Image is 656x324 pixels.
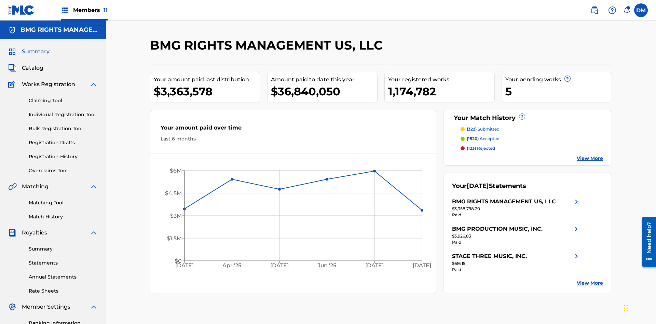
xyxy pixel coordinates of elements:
h2: BMG RIGHTS MANAGEMENT US, LLC [150,38,386,53]
div: Your pending works [505,76,612,84]
p: accepted [467,136,500,142]
img: expand [90,303,98,311]
span: ? [519,114,525,119]
span: Works Registration [22,80,75,89]
a: Individual Registration Tool [29,111,98,118]
span: (1520) [467,136,479,141]
div: $3,358,798.20 [452,206,580,212]
div: $36,840,050 [271,84,377,99]
a: Bulk Registration Tool [29,125,98,132]
div: $3,926.83 [452,233,580,239]
div: Your Match History [452,113,603,123]
img: Catalog [8,64,16,72]
img: right chevron icon [572,198,580,206]
iframe: Resource Center [637,214,656,270]
span: Matching [22,183,49,191]
tspan: $6M [170,167,182,174]
span: ? [565,76,570,81]
a: Annual Statements [29,273,98,281]
div: BMG RIGHTS MANAGEMENT US, LLC [452,198,556,206]
div: Amount paid to date this year [271,76,377,84]
img: search [590,6,599,14]
a: Rate Sheets [29,287,98,295]
img: expand [90,183,98,191]
h5: BMG RIGHTS MANAGEMENT US, LLC [20,26,98,34]
div: $616.15 [452,260,580,267]
a: Registration History [29,153,98,160]
a: BMG PRODUCTION MUSIC, INC.right chevron icon$3,926.83Paid [452,225,580,245]
tspan: Jun '25 [317,262,337,269]
span: Members [73,6,108,14]
tspan: [DATE] [365,262,384,269]
img: help [608,6,616,14]
a: (322) submitted [461,126,603,132]
a: CatalogCatalog [8,64,43,72]
div: Drag [624,298,628,319]
a: SummarySummary [8,48,50,56]
p: rejected [467,145,495,151]
div: Notifications [623,7,630,14]
span: [DATE] [467,182,489,190]
tspan: $3M [170,213,182,219]
div: Your amount paid last distribution [154,76,260,84]
span: Summary [22,48,50,56]
div: Your amount paid over time [161,124,426,135]
img: right chevron icon [572,252,580,260]
tspan: $1.5M [167,235,182,242]
a: Statements [29,259,98,267]
div: User Menu [634,3,648,17]
a: Registration Drafts [29,139,98,146]
tspan: [DATE] [270,262,289,269]
a: BMG RIGHTS MANAGEMENT US, LLCright chevron icon$3,358,798.20Paid [452,198,580,218]
img: Accounts [8,26,16,34]
a: Overclaims Tool [29,167,98,174]
a: Public Search [588,3,601,17]
a: Matching Tool [29,199,98,206]
span: (322) [467,126,477,132]
img: Works Registration [8,80,17,89]
img: right chevron icon [572,225,580,233]
a: (123) rejected [461,145,603,151]
img: Member Settings [8,303,16,311]
img: expand [90,229,98,237]
a: View More [577,280,603,287]
img: Summary [8,48,16,56]
div: BMG PRODUCTION MUSIC, INC. [452,225,543,233]
img: Top Rightsholders [61,6,69,14]
div: $3,363,578 [154,84,260,99]
iframe: Chat Widget [622,291,656,324]
tspan: Apr '25 [222,262,242,269]
div: Paid [452,212,580,218]
img: Royalties [8,229,16,237]
a: Summary [29,245,98,253]
div: STAGE THREE MUSIC, INC. [452,252,527,260]
a: Claiming Tool [29,97,98,104]
tspan: $4.5M [165,190,182,197]
img: MLC Logo [8,5,35,15]
div: 5 [505,84,612,99]
div: Last 6 months [161,135,426,143]
a: STAGE THREE MUSIC, INC.right chevron icon$616.15Paid [452,252,580,273]
div: Paid [452,267,580,273]
div: 1,174,782 [388,84,494,99]
div: Your registered works [388,76,494,84]
div: Paid [452,239,580,245]
span: 11 [104,7,108,13]
div: Your Statements [452,181,526,191]
span: Royalties [22,229,47,237]
a: (1520) accepted [461,136,603,142]
span: Catalog [22,64,43,72]
img: Matching [8,183,17,191]
a: Match History [29,213,98,220]
span: (123) [467,146,476,151]
span: Member Settings [22,303,70,311]
tspan: [DATE] [175,262,194,269]
img: expand [90,80,98,89]
p: submitted [467,126,500,132]
div: Help [605,3,619,17]
a: View More [577,155,603,162]
tspan: [DATE] [413,262,432,269]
